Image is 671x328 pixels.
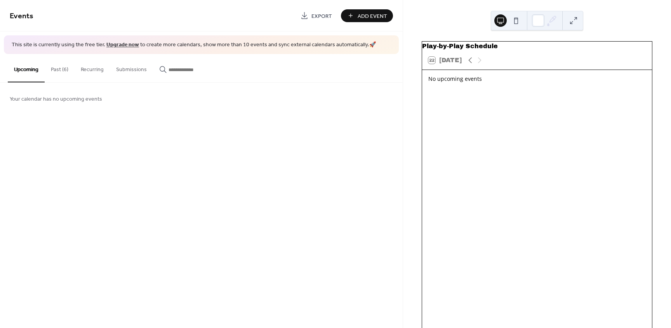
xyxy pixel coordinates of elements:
[12,41,376,49] span: This site is currently using the free tier. to create more calendars, show more than 10 events an...
[8,54,45,82] button: Upcoming
[75,54,110,82] button: Recurring
[106,40,139,50] a: Upgrade now
[45,54,75,82] button: Past (6)
[110,54,153,82] button: Submissions
[10,95,102,103] span: Your calendar has no upcoming events
[341,9,393,22] button: Add Event
[422,42,652,51] div: Play-by-Play Schedule
[428,75,646,83] div: No upcoming events
[358,12,387,20] span: Add Event
[311,12,332,20] span: Export
[295,9,338,22] a: Export
[10,9,33,24] span: Events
